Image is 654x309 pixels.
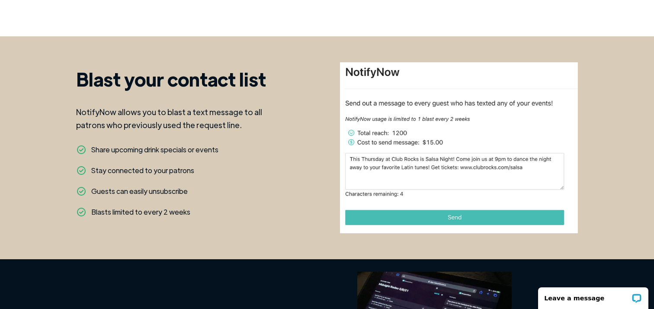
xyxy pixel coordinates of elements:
[91,165,194,176] div: Stay connected to your patrons
[76,106,275,145] div: NotifyNow allows you to blast a text message to all patrons who previously used the request line. ‍
[91,145,218,155] div: Share upcoming drink specials or events
[91,207,190,217] div: Blasts limited to every 2 weeks
[532,282,654,309] iframe: LiveChat chat widget
[76,67,266,90] strong: Blast your contact list
[91,186,188,196] div: Guests can easily unsubscribe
